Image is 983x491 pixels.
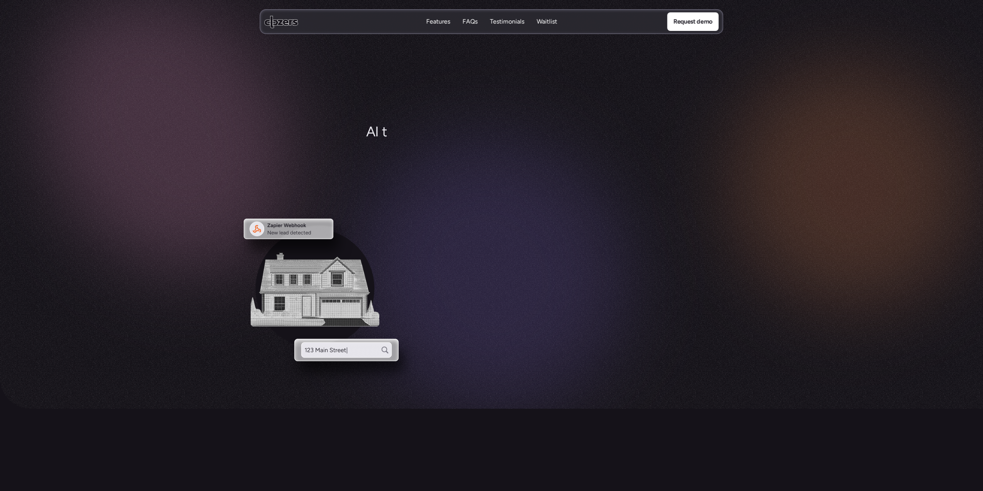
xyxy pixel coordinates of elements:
[490,17,524,26] p: Testimonials
[387,122,395,141] span: h
[586,126,591,145] span: t
[462,17,477,26] p: FAQs
[508,126,513,145] span: f
[426,17,450,26] a: FeaturesFeatures
[545,126,553,145] span: d
[564,126,569,145] span: f
[426,26,450,34] p: Features
[487,126,489,145] span: i
[479,126,486,145] span: p
[591,126,594,145] span: l
[602,126,608,145] span: s
[375,122,379,141] span: I
[521,126,528,145] span: n
[452,126,459,145] span: c
[428,123,435,142] span: k
[673,17,712,27] p: Request demo
[582,126,586,145] span: r
[667,12,718,31] a: Request demo
[510,155,541,165] p: Book demo
[435,124,442,143] span: e
[446,155,480,165] p: Watch video
[594,126,601,145] span: e
[513,126,520,145] span: u
[467,126,479,145] span: m
[462,26,477,34] p: FAQs
[538,126,545,145] span: n
[490,26,524,34] p: Testimonials
[497,126,505,145] span: g
[536,26,557,34] p: Waitlist
[462,17,477,26] a: FAQsFAQs
[410,122,421,141] span: m
[366,122,375,141] span: A
[382,122,387,141] span: t
[569,126,574,145] span: f
[531,126,538,145] span: a
[489,126,497,145] span: n
[536,17,557,26] a: WaitlistWaitlist
[426,17,450,26] p: Features
[422,122,428,141] span: a
[495,151,557,170] a: Book demo
[401,122,406,141] span: t
[608,126,614,145] span: s
[557,126,564,145] span: e
[574,126,582,145] span: o
[442,125,448,144] span: s
[395,122,401,141] span: a
[615,126,617,145] span: .
[536,17,557,26] p: Waitlist
[490,17,524,26] a: TestimonialsTestimonials
[387,62,596,119] h1: Meet Your Comping Co-pilot
[459,126,467,145] span: o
